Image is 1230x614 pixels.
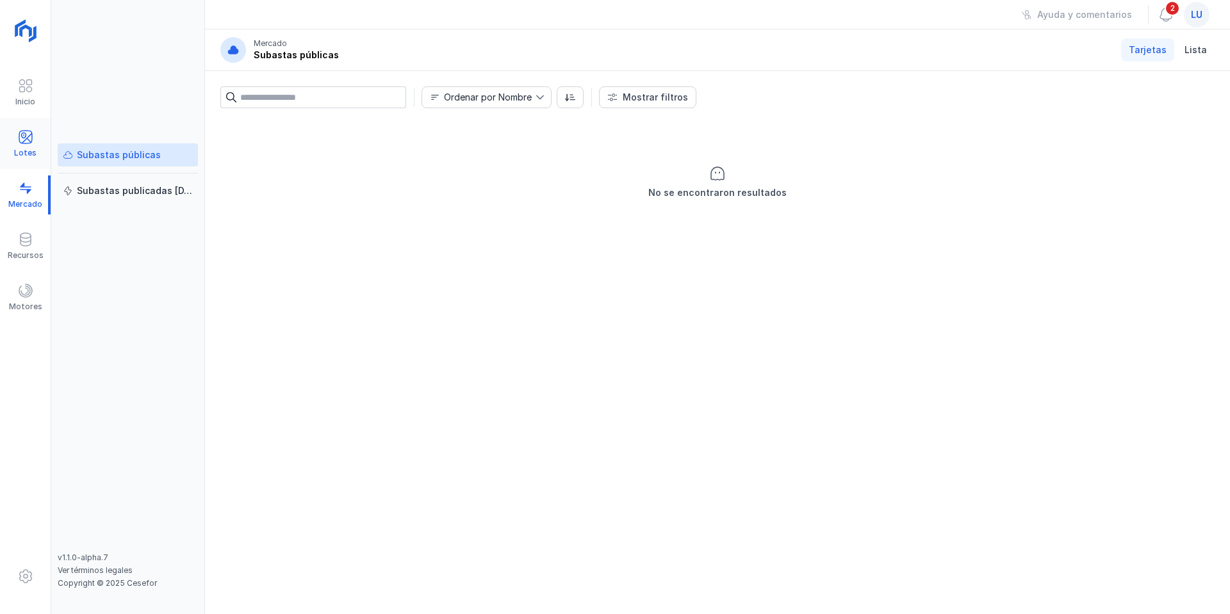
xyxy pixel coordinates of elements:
[1177,38,1215,61] a: Lista
[1013,4,1140,26] button: Ayuda y comentarios
[599,86,696,108] button: Mostrar filtros
[77,149,161,161] div: Subastas públicas
[623,91,688,104] div: Mostrar filtros
[58,179,198,202] a: Subastas publicadas [DATE]
[1165,1,1180,16] span: 2
[1037,8,1132,21] div: Ayuda y comentarios
[58,143,198,166] a: Subastas públicas
[444,93,532,102] div: Ordenar por Nombre
[1121,38,1174,61] a: Tarjetas
[648,186,787,199] div: No se encontraron resultados
[1129,44,1167,56] span: Tarjetas
[1191,8,1202,21] span: lu
[10,15,42,47] img: logoRight.svg
[422,87,536,108] span: Nombre
[254,49,339,61] div: Subastas públicas
[254,38,287,49] div: Mercado
[77,184,193,197] div: Subastas publicadas [DATE]
[8,250,44,261] div: Recursos
[15,97,35,107] div: Inicio
[9,302,42,312] div: Motores
[58,565,133,575] a: Ver términos legales
[14,148,37,158] div: Lotes
[58,578,198,588] div: Copyright © 2025 Cesefor
[1185,44,1207,56] span: Lista
[58,553,198,563] div: v1.1.0-alpha.7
